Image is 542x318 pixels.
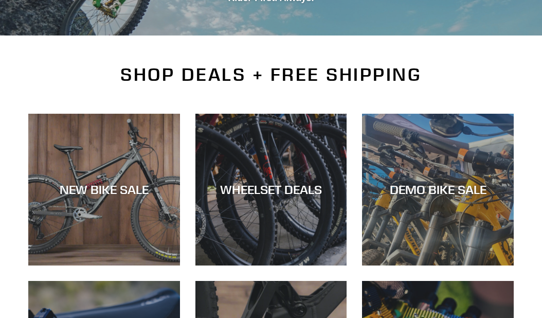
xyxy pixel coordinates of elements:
h2: SHOP DEALS + FREE SHIPPING [28,64,514,85]
a: NEW BIKE SALE [28,114,180,266]
div: NEW BIKE SALE [28,182,180,197]
a: WHEELSET DEALS [195,114,347,266]
div: DEMO BIKE SALE [362,182,514,197]
div: WHEELSET DEALS [195,182,347,197]
a: DEMO BIKE SALE [362,114,514,266]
